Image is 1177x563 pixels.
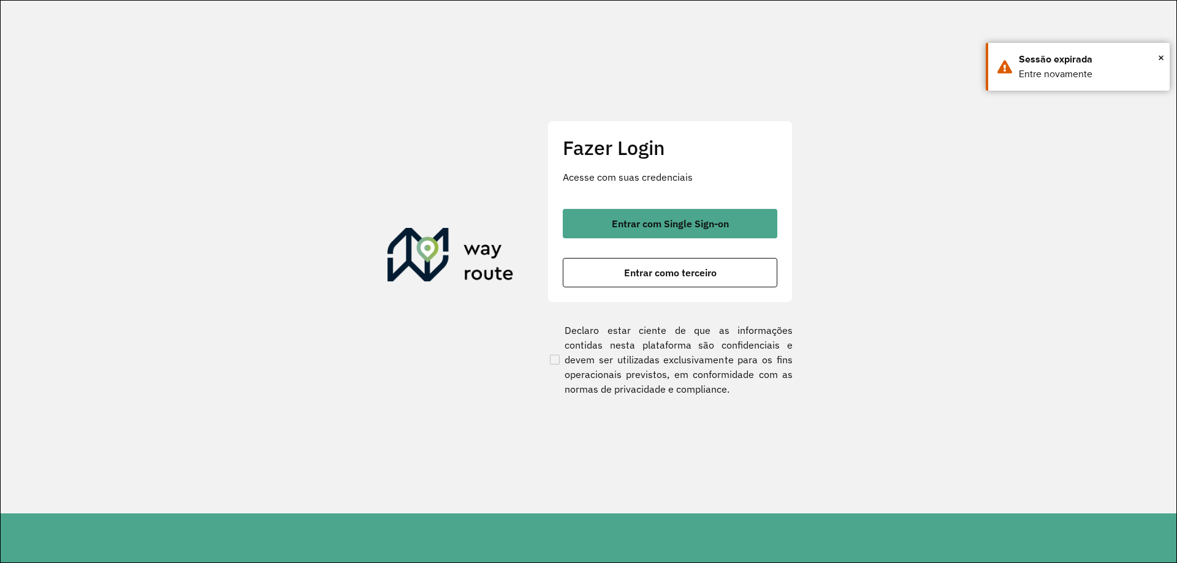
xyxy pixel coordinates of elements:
p: Acesse com suas credenciais [563,170,777,184]
div: Entre novamente [1019,67,1160,81]
span: Entrar como terceiro [624,268,717,278]
span: × [1158,48,1164,67]
button: Close [1158,48,1164,67]
div: Sessão expirada [1019,52,1160,67]
h2: Fazer Login [563,136,777,159]
button: button [563,209,777,238]
button: button [563,258,777,287]
img: Roteirizador AmbevTech [387,228,514,287]
label: Declaro estar ciente de que as informações contidas nesta plataforma são confidenciais e devem se... [547,323,793,396]
span: Entrar com Single Sign-on [612,219,729,229]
